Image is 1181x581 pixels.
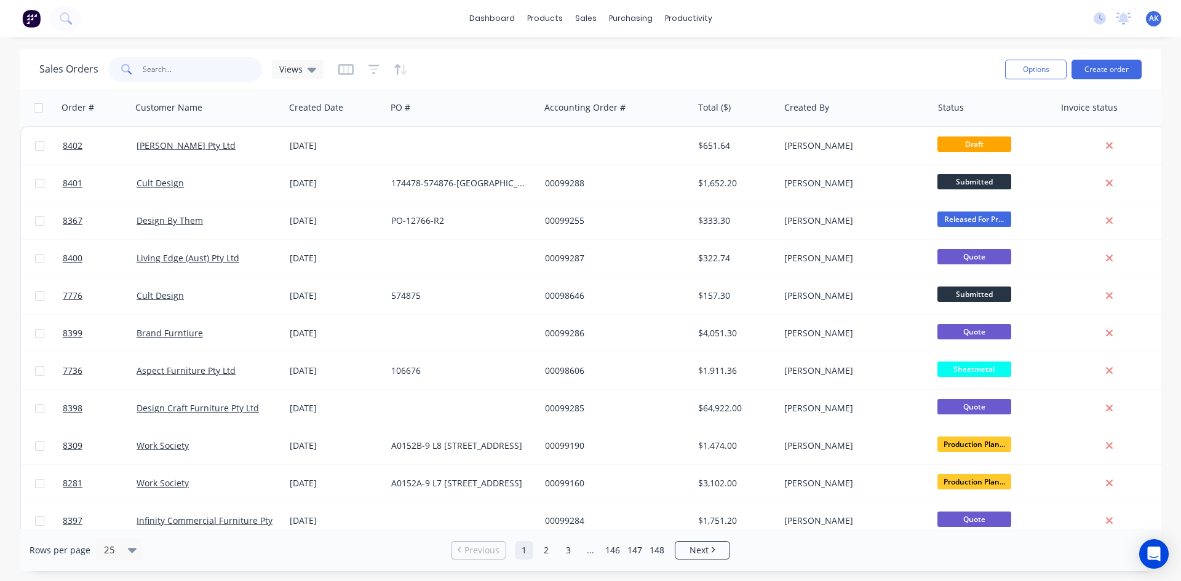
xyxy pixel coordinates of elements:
[137,327,203,339] a: Brand Furntiure
[137,177,184,189] a: Cult Design
[1061,101,1118,114] div: Invoice status
[143,57,263,82] input: Search...
[698,365,770,377] div: $1,911.36
[137,440,189,451] a: Work Society
[545,515,682,527] div: 00099284
[63,402,82,414] span: 8398
[391,215,528,227] div: PO-12766-R2
[545,440,682,452] div: 00099190
[784,477,921,489] div: [PERSON_NAME]
[937,211,1011,227] span: Released For Pr...
[698,327,770,339] div: $4,051.30
[63,477,82,489] span: 8281
[391,440,528,452] div: A0152B-9 L8 [STREET_ADDRESS]
[698,290,770,302] div: $157.30
[559,541,578,559] a: Page 3
[784,215,921,227] div: [PERSON_NAME]
[581,541,600,559] a: Jump forward
[63,352,137,389] a: 7736
[784,177,921,189] div: [PERSON_NAME]
[63,465,137,502] a: 8281
[391,477,528,489] div: A0152A-9 L7 [STREET_ADDRESS]
[515,541,533,559] a: Page 1 is your current page
[784,252,921,264] div: [PERSON_NAME]
[63,502,137,539] a: 8397
[290,252,381,264] div: [DATE]
[30,544,90,556] span: Rows per page
[938,101,964,114] div: Status
[603,541,622,559] a: Page 146
[675,544,730,556] a: Next page
[290,477,381,489] div: [DATE]
[698,252,770,264] div: $322.74
[784,140,921,152] div: [PERSON_NAME]
[698,215,770,227] div: $333.30
[698,477,770,489] div: $3,102.00
[545,215,682,227] div: 00099255
[63,315,137,352] a: 8399
[603,9,659,28] div: purchasing
[784,440,921,452] div: [PERSON_NAME]
[290,402,381,414] div: [DATE]
[784,290,921,302] div: [PERSON_NAME]
[137,215,203,226] a: Design By Them
[290,215,381,227] div: [DATE]
[290,290,381,302] div: [DATE]
[63,202,137,239] a: 8367
[137,477,189,489] a: Work Society
[463,9,521,28] a: dashboard
[137,515,288,526] a: Infinity Commercial Furniture Pty Ltd
[22,9,41,28] img: Factory
[1072,60,1142,79] button: Create order
[63,440,82,452] span: 8309
[648,541,666,559] a: Page 148
[63,327,82,339] span: 8399
[937,474,1011,489] span: Production Plan...
[937,362,1011,377] span: Sheetmetal
[290,440,381,452] div: [DATE]
[698,101,731,114] div: Total ($)
[137,290,184,301] a: Cult Design
[63,515,82,527] span: 8397
[63,140,82,152] span: 8402
[391,101,410,114] div: PO #
[545,327,682,339] div: 00099286
[135,101,202,114] div: Customer Name
[784,101,829,114] div: Created By
[1139,539,1169,569] div: Open Intercom Messenger
[391,177,528,189] div: 174478-574876-[GEOGRAPHIC_DATA]
[937,174,1011,189] span: Submitted
[63,252,82,264] span: 8400
[544,101,626,114] div: Accounting Order #
[784,327,921,339] div: [PERSON_NAME]
[63,365,82,377] span: 7736
[698,140,770,152] div: $651.64
[290,327,381,339] div: [DATE]
[289,101,343,114] div: Created Date
[545,290,682,302] div: 00098646
[937,324,1011,339] span: Quote
[63,290,82,302] span: 7776
[545,177,682,189] div: 00099288
[451,544,506,556] a: Previous page
[290,365,381,377] div: [DATE]
[39,63,98,75] h1: Sales Orders
[569,9,603,28] div: sales
[137,402,259,414] a: Design Craft Furniture Pty Ltd
[659,9,718,28] div: productivity
[626,541,644,559] a: Page 147
[521,9,569,28] div: products
[137,252,239,264] a: Living Edge (Aust) Pty Ltd
[698,440,770,452] div: $1,474.00
[690,544,709,556] span: Next
[937,136,1011,152] span: Draft
[784,515,921,527] div: [PERSON_NAME]
[290,177,381,189] div: [DATE]
[446,541,735,559] ul: Pagination
[63,240,137,277] a: 8400
[279,63,303,76] span: Views
[63,390,137,427] a: 8398
[937,437,1011,452] span: Production Plan...
[63,215,82,227] span: 8367
[1149,13,1159,24] span: AK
